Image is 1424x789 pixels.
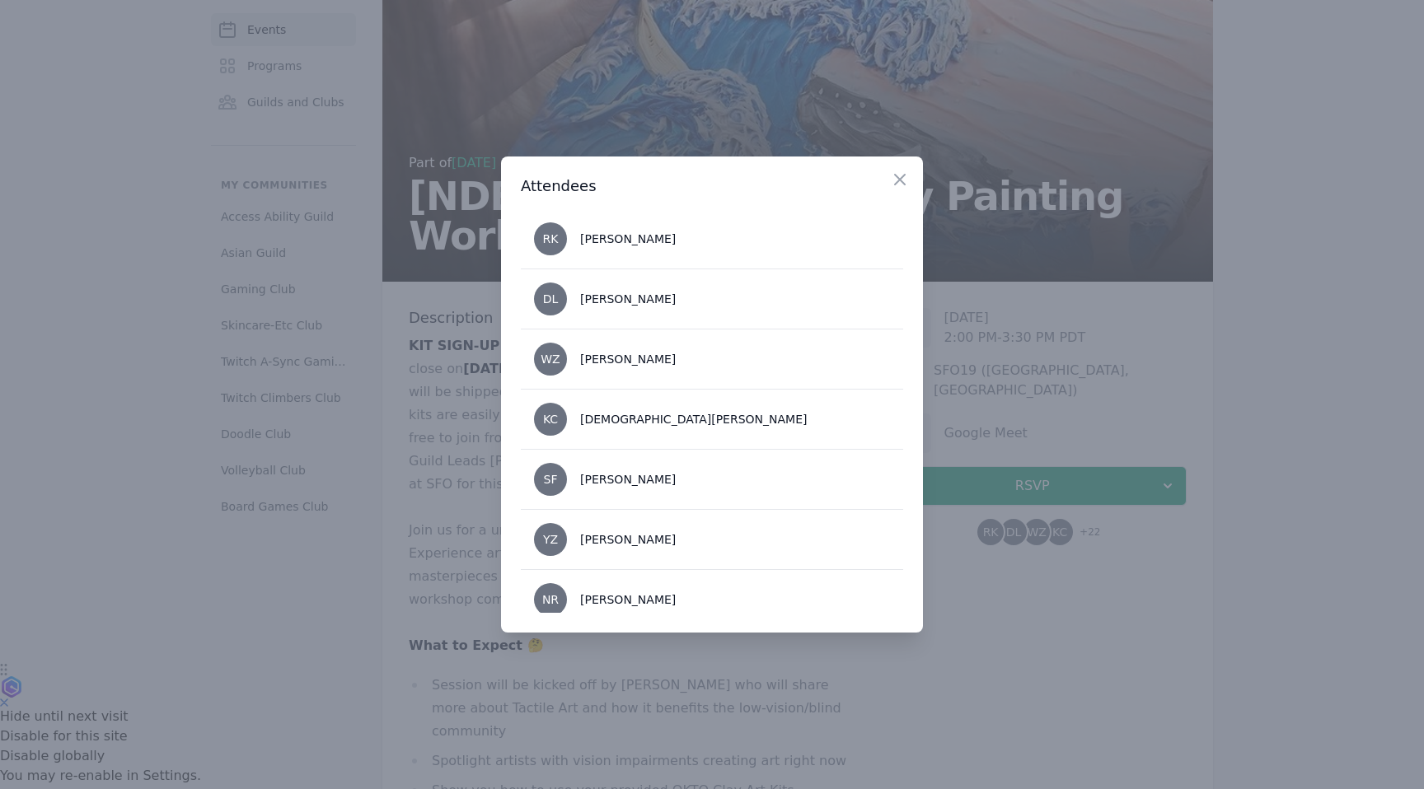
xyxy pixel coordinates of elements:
[580,591,676,608] div: [PERSON_NAME]
[580,531,676,548] div: [PERSON_NAME]
[580,471,676,488] div: [PERSON_NAME]
[580,291,676,307] div: [PERSON_NAME]
[543,293,559,305] span: DL
[543,233,559,245] span: RK
[543,413,558,425] span: KC
[580,411,807,427] div: [DEMOGRAPHIC_DATA][PERSON_NAME]
[543,534,558,545] span: YZ
[580,351,676,367] div: [PERSON_NAME]
[541,353,560,365] span: WZ
[544,474,558,485] span: SF
[542,594,559,605] span: NR
[580,231,676,247] div: [PERSON_NAME]
[521,176,903,196] h3: Attendees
